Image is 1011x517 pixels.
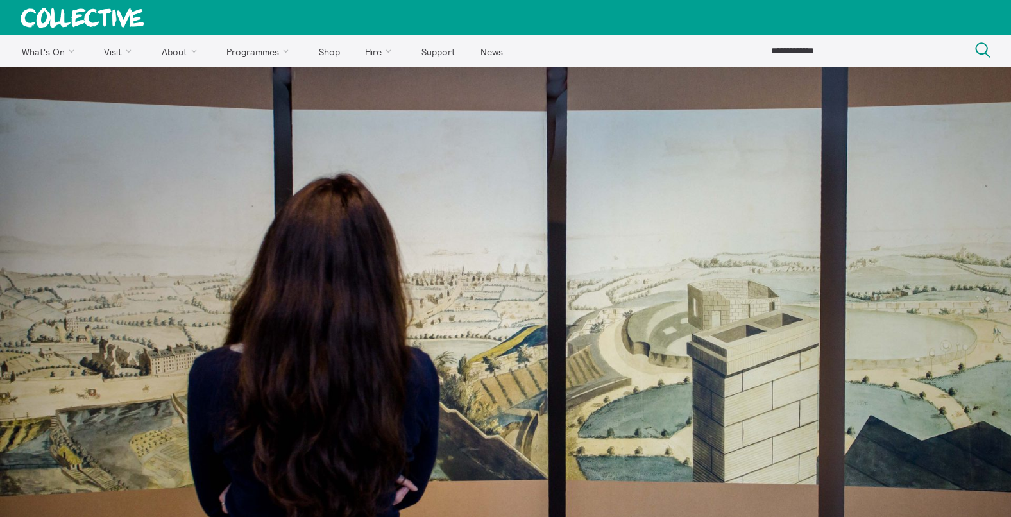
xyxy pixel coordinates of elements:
[307,35,351,67] a: Shop
[216,35,305,67] a: Programmes
[469,35,514,67] a: News
[410,35,466,67] a: Support
[10,35,90,67] a: What's On
[354,35,408,67] a: Hire
[93,35,148,67] a: Visit
[150,35,213,67] a: About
